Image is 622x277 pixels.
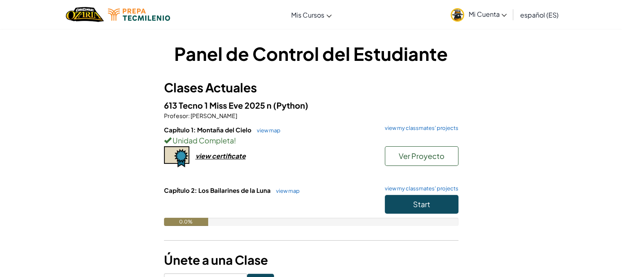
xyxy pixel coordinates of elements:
[385,195,458,214] button: Start
[190,112,237,119] span: [PERSON_NAME]
[171,136,234,145] span: Unidad Completa
[272,188,300,194] a: view map
[164,41,458,66] h1: Panel de Control del Estudiante
[399,151,445,161] span: Ver Proyecto
[451,8,464,22] img: avatar
[164,186,272,194] span: Capítulo 2: Los Bailarines de la Luna
[164,218,208,226] div: 0.0%
[516,4,562,26] a: español (ES)
[108,9,170,21] img: Tecmilenio logo
[164,112,188,119] span: Profesor
[195,152,246,160] div: view certificate
[253,127,281,134] a: view map
[273,100,308,110] span: (Python)
[520,11,558,19] span: español (ES)
[234,136,236,145] span: !
[66,6,104,23] a: Ozaria by CodeCombat logo
[164,251,458,269] h3: Únete a una Clase
[66,6,104,23] img: Home
[188,112,190,119] span: :
[468,10,507,18] span: Mi Cuenta
[164,152,246,160] a: view certificate
[287,4,336,26] a: Mis Cursos
[413,199,430,209] span: Start
[164,78,458,97] h3: Clases Actuales
[381,186,458,191] a: view my classmates' projects
[291,11,324,19] span: Mis Cursos
[381,125,458,131] a: view my classmates' projects
[164,126,253,134] span: Capítulo 1: Montaña del Cielo
[164,100,273,110] span: 613 Tecno 1 Miss Eve 2025 n
[385,146,458,166] button: Ver Proyecto
[164,146,189,168] img: certificate-icon.png
[447,2,511,27] a: Mi Cuenta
